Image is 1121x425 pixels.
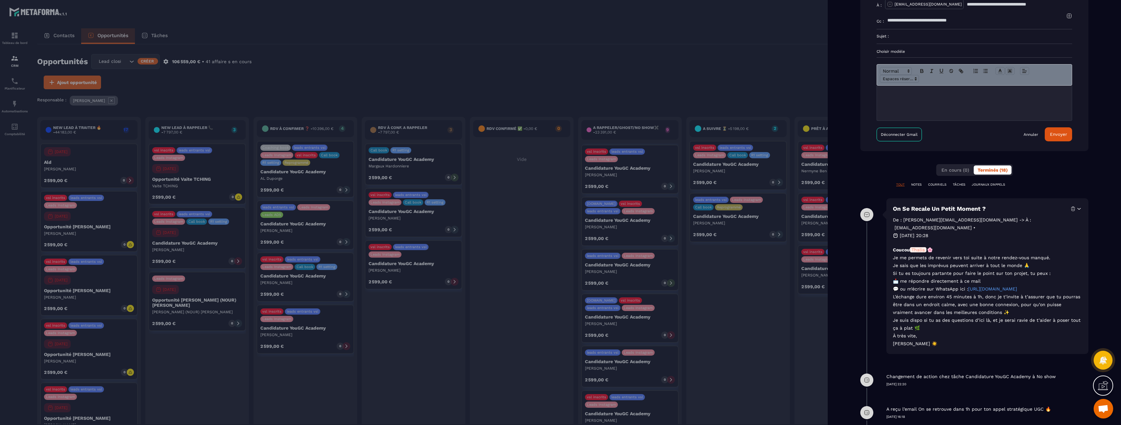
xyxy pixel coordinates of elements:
[893,216,1080,232] p: De : [PERSON_NAME][EMAIL_ADDRESS][DOMAIN_NAME] -> À : •
[886,382,1088,387] p: [DATE] 22:20
[1045,127,1072,141] button: Envoyer
[896,182,905,187] p: TOUT
[978,167,1008,173] span: Terminés (18)
[910,247,926,252] span: Thalia
[1024,132,1038,137] a: Annuler
[900,232,928,239] p: [DATE] 20:28
[972,182,1005,187] p: JOURNAUX D'APPELS
[886,406,1051,412] p: A reçu l’email On se retrouve dans 1h pour ton appel stratégique UGC 🔥
[877,128,922,141] a: Déconnecter Gmail
[893,316,1082,332] p: Je suis dispo si tu as des questions d’ici là, et je serai ravie de t’aider à poser tout ça à plat 🌿
[941,167,969,173] span: En cours (0)
[968,286,1017,291] a: [URL][DOMAIN_NAME]
[893,254,1082,262] p: Je me permets de revenir vers toi suite à notre rendez-vous manqué.
[953,182,965,187] p: TÂCHES
[895,224,972,232] span: [EMAIL_ADDRESS][DOMAIN_NAME]
[893,269,1082,277] p: Si tu es toujours partante pour faire le point sur ton projet, tu peux :
[893,332,1082,340] p: À très vite,
[893,262,1082,269] p: Je sais que les imprévus peuvent arriver à tout le monde 🙏
[893,340,1082,347] p: [PERSON_NAME] ☀️
[893,277,1082,285] p: 📩 me répondre directement à ce mail
[893,285,1082,293] p: 💬 ou m’écrire sur WhatsApp ici :
[1094,399,1113,418] a: Ouvrir le chat
[911,182,922,187] p: NOTES
[877,49,1072,54] p: Choisir modèle
[893,247,933,252] strong: Coucou 🌸
[928,182,946,187] p: COURRIELS
[886,415,1088,419] p: [DATE] 16:18
[893,205,986,213] p: On se recale un petit moment ?
[938,165,973,175] button: En cours (0)
[893,293,1082,316] p: L’échange dure environ 45 minutes à 1h, donc je t’invite à t’assurer que tu pourras être dans un ...
[886,374,1056,380] p: Changement de action chez tâche Candidature YouGC Academy à No show
[974,165,1012,175] button: Terminés (18)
